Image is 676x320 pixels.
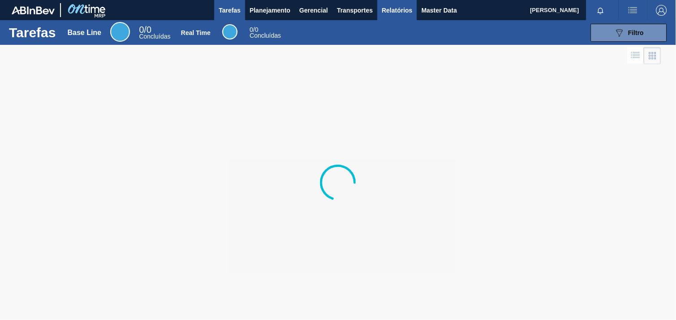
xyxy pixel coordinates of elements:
span: Gerencial [299,5,328,16]
div: Base Line [110,22,130,42]
span: Concluídas [250,32,281,39]
div: Base Line [139,26,170,39]
span: Tarefas [219,5,241,16]
span: Concluídas [139,33,170,40]
button: Notificações [586,4,615,17]
h1: Tarefas [9,27,56,38]
div: Real Time [181,29,211,36]
span: 0 [250,26,253,33]
img: TNhmsLtSVTkK8tSr43FrP2fwEKptu5GPRR3wAAAABJRU5ErkJggg== [12,6,55,14]
span: Filtro [628,29,644,36]
span: / 0 [139,25,152,35]
button: Filtro [591,24,667,42]
img: userActions [628,5,638,16]
div: Real Time [222,24,238,39]
span: / 0 [250,26,258,33]
div: Real Time [250,27,281,39]
span: 0 [139,25,144,35]
span: Relatórios [382,5,412,16]
div: Base Line [68,29,102,37]
img: Logout [656,5,667,16]
span: Master Data [421,5,457,16]
span: Planejamento [250,5,290,16]
span: Transportes [337,5,373,16]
